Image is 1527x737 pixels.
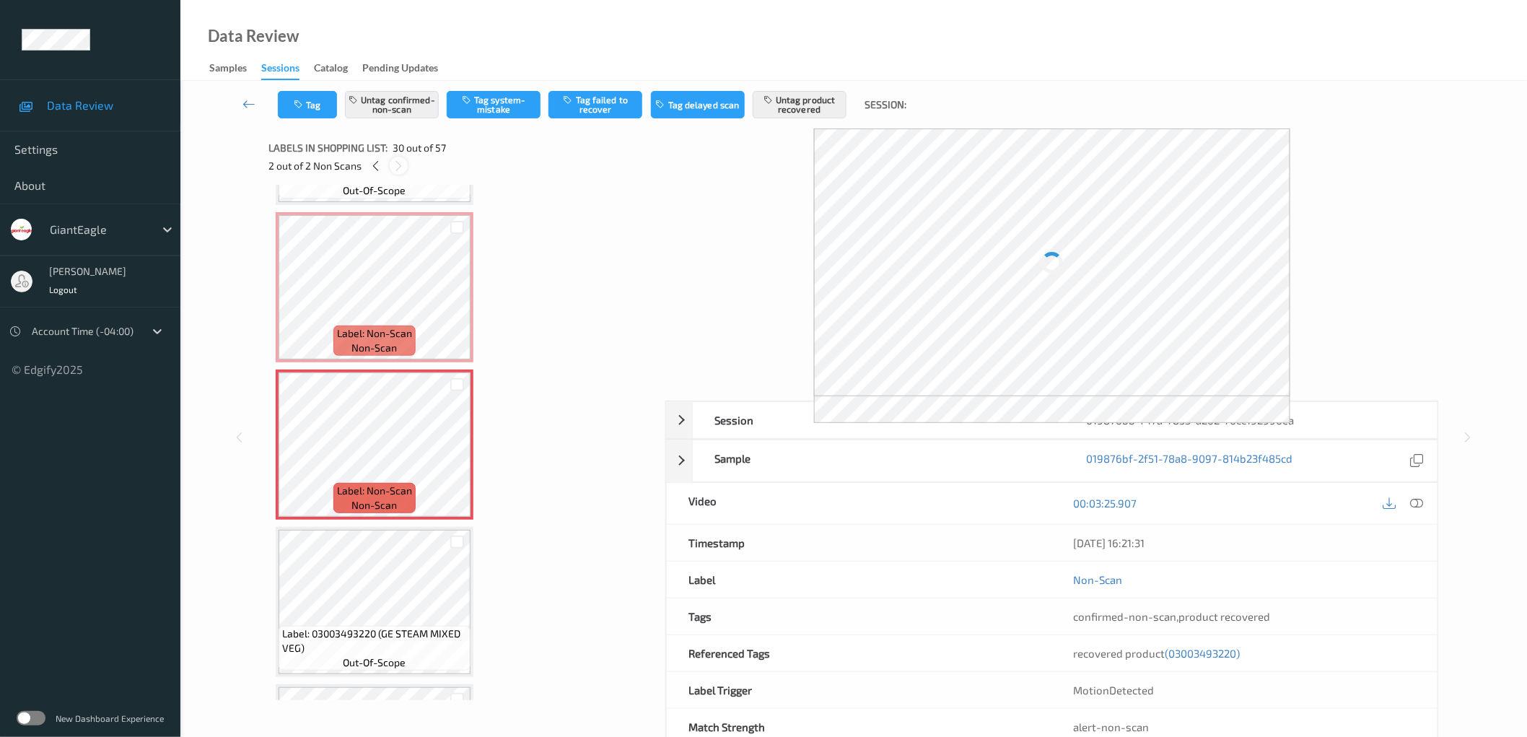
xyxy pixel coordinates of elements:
span: , [1074,610,1271,623]
div: Sample [693,440,1065,481]
button: Tag system-mistake [447,91,541,118]
button: Tag [278,91,337,118]
span: 30 out of 57 [393,141,446,155]
div: MotionDetected [1052,672,1438,708]
div: Sessions [261,61,299,80]
div: Label [667,562,1052,598]
a: 019876bf-2f51-78a8-9097-814b23f485cd [1087,451,1293,471]
div: Session [693,402,1065,438]
span: confirmed-non-scan [1074,610,1177,623]
button: Untag product recovered [753,91,846,118]
div: Video [667,483,1052,524]
div: 2 out of 2 Non Scans [268,157,655,175]
a: 00:03:25.907 [1074,496,1137,510]
a: Catalog [314,58,362,79]
span: out-of-scope [344,655,406,670]
span: product recovered [1179,610,1271,623]
span: Label: 03003493220 (GE STEAM MIXED VEG) [282,627,467,655]
a: Pending Updates [362,58,452,79]
a: Samples [209,58,261,79]
div: alert-non-scan [1074,720,1416,734]
div: Referenced Tags [667,635,1052,671]
span: non-scan [352,498,398,513]
a: Non-Scan [1074,572,1123,587]
span: Session: [865,97,906,112]
a: Sessions [261,58,314,80]
span: Label: Non-Scan [337,326,412,341]
div: Data Review [208,29,299,43]
button: Tag failed to recover [548,91,642,118]
span: recovered product [1074,647,1241,660]
div: Label Trigger [667,672,1052,708]
div: Pending Updates [362,61,438,79]
span: out-of-scope [344,183,406,198]
div: Tags [667,598,1052,634]
span: (03003493220) [1165,647,1241,660]
div: [DATE] 16:21:31 [1074,536,1416,550]
div: Session019876bb-f47a-7853-a262-76cc192996ea [666,401,1438,439]
div: Timestamp [667,525,1052,561]
div: Sample019876bf-2f51-78a8-9097-814b23f485cd [666,440,1438,482]
button: Tag delayed scan [651,91,745,118]
div: Samples [209,61,247,79]
div: Catalog [314,61,348,79]
span: non-scan [352,341,398,355]
span: Label: Non-Scan [337,484,412,498]
button: Untag confirmed-non-scan [345,91,439,118]
span: Labels in shopping list: [268,141,388,155]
